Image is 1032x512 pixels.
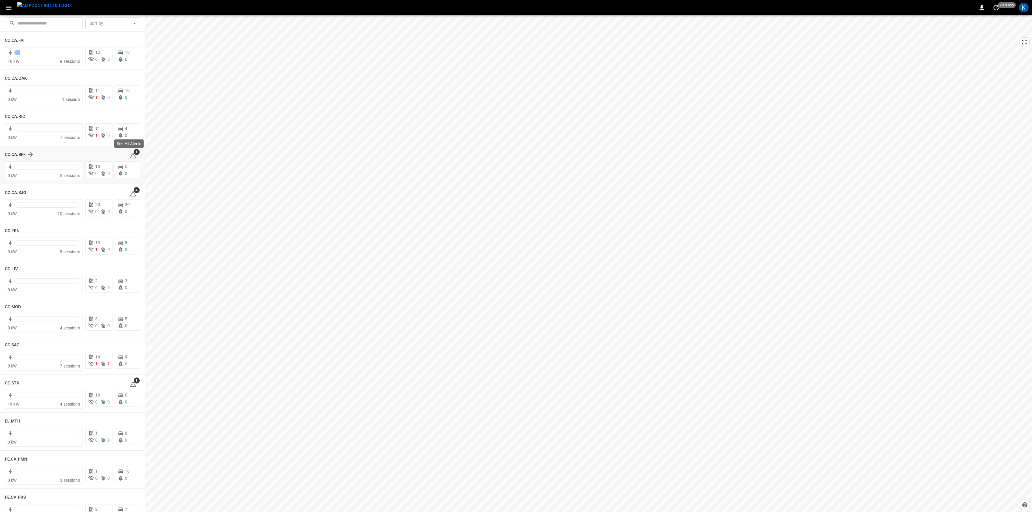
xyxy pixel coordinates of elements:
span: 1 [95,95,98,100]
span: 2 [95,507,98,512]
img: ampcontrol.io logo [17,2,71,9]
span: 10 [95,164,100,169]
span: 1 [95,133,98,138]
span: 0 [125,476,127,481]
span: 0 [107,57,110,62]
h6: CC.SAC [5,342,20,348]
span: 0 [125,361,127,366]
span: 14 [95,355,100,359]
span: 4 [134,187,140,193]
h6: CC.STK [5,380,20,387]
span: 4 sessions [60,402,80,407]
span: 1 [107,361,110,366]
h6: CC.CA.RIC [5,113,25,120]
span: 11 [95,88,100,93]
span: 5 [125,316,127,321]
span: 0 [125,393,127,397]
span: 0 kW [8,135,17,140]
h6: EL.MTH [5,418,21,425]
span: 0 kW [8,249,17,254]
h6: CC.FRN [5,228,20,234]
span: 0 [107,133,110,138]
span: 0 [107,209,110,214]
h6: CC.CA.SJO [5,190,26,196]
span: 13 [95,240,100,245]
span: 19 kW [8,402,19,407]
span: 0 [95,438,98,442]
span: 0 [107,247,110,252]
h6: CC.CA.SFF [5,151,26,158]
span: 0 kW [8,478,17,483]
h6: CC.CA.OAK [5,75,27,82]
span: 1 [95,247,98,252]
span: 0 [95,323,98,328]
h6: CC.LIV [5,266,18,272]
span: 10 [95,393,100,397]
span: 0 kW [8,97,17,102]
span: 0 [95,400,98,404]
span: 8 sessions [60,249,80,254]
h6: FE.CA.PMN [5,456,27,463]
span: 5 [125,164,127,169]
span: 0 kW [8,211,17,216]
span: 8 [125,240,127,245]
span: 5 sessions [60,173,80,178]
span: 0 [125,171,127,176]
span: 0 [95,285,98,290]
span: 10 [125,50,130,55]
span: 7 sessions [60,135,80,140]
span: 0 [125,431,127,436]
span: 0 [107,400,110,404]
span: 0 kW [8,287,17,292]
span: 0 [107,285,110,290]
h6: FE.CA.PRS [5,494,26,501]
span: 20 [95,202,100,207]
span: 2 [125,278,127,283]
span: 0 [107,323,110,328]
span: 12 [95,50,100,55]
span: 10 kW [8,59,19,64]
span: 4 sessions [60,326,80,330]
span: 0 [125,323,127,328]
p: See All Alerts [117,141,141,147]
span: 7 [125,507,127,512]
span: 0 [107,438,110,442]
span: 10 [125,88,130,93]
span: 0 kW [8,173,17,178]
span: 1 session [62,97,80,102]
span: 0 [125,133,127,138]
span: 20 s ago [998,2,1016,8]
span: 0 kW [8,364,17,368]
h6: CC.MOD [5,304,21,310]
span: 0 [107,95,110,100]
span: 0 [107,476,110,481]
span: 0 [95,209,98,214]
span: 0 [125,438,127,442]
span: 6 [95,316,98,321]
span: 0 kW [8,326,17,330]
span: 0 [125,400,127,404]
button: set refresh interval [991,3,1001,12]
span: 9 [125,355,127,359]
span: 0 [125,247,127,252]
span: 1 [134,378,140,384]
span: 2 [95,278,98,283]
span: 0 [125,95,127,100]
span: 1 [95,361,98,366]
span: 0 [125,57,127,62]
span: 1 [95,469,98,474]
span: 0 [95,171,98,176]
span: 10 sessions [57,211,80,216]
div: profile-icon [1019,3,1029,12]
span: 1 [95,431,98,436]
span: 20 [125,202,130,207]
span: 7 sessions [60,364,80,368]
span: 0 [125,209,127,214]
h6: CC.CA.FAI [5,37,24,44]
span: 0 [125,285,127,290]
span: 11 [95,126,100,131]
span: 10 [125,469,130,474]
span: 8 sessions [60,59,80,64]
span: 3 sessions [60,478,80,483]
span: 0 kW [8,440,17,445]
